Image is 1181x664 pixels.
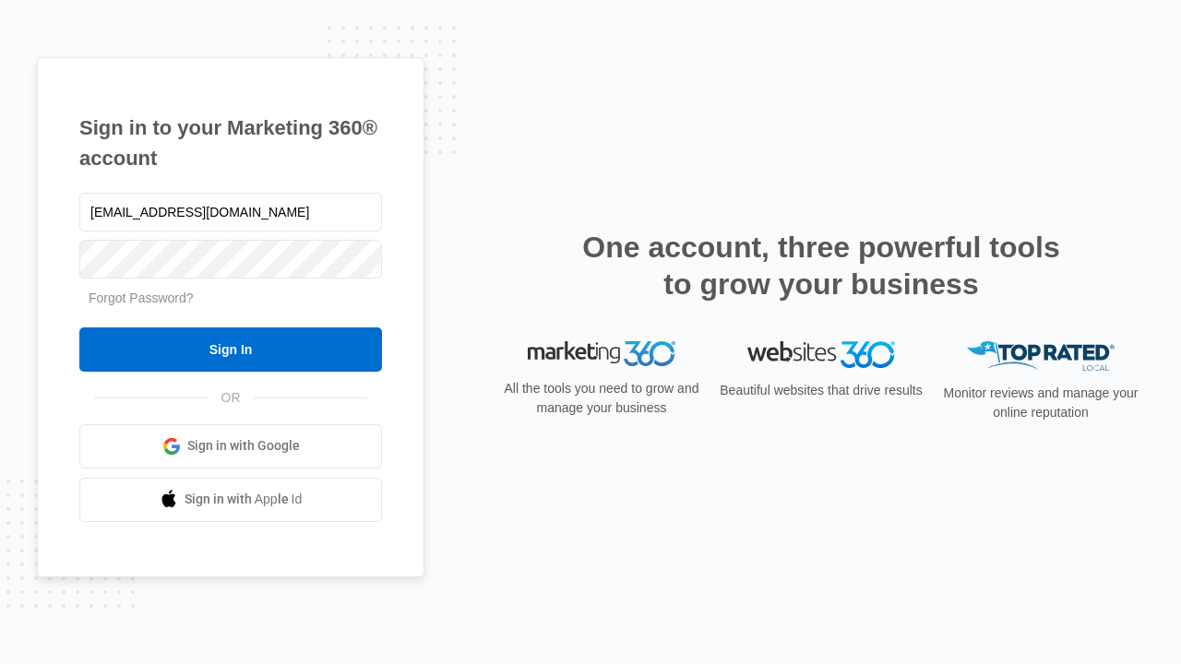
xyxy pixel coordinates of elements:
[79,113,382,173] h1: Sign in to your Marketing 360® account
[937,384,1144,422] p: Monitor reviews and manage your online reputation
[967,341,1115,372] img: Top Rated Local
[79,327,382,372] input: Sign In
[747,341,895,368] img: Websites 360
[718,381,925,400] p: Beautiful websites that drive results
[498,379,705,418] p: All the tools you need to grow and manage your business
[79,424,382,468] a: Sign in with Google
[577,229,1066,302] h2: One account, three powerful tools to grow your business
[79,193,382,231] input: Email
[185,490,303,509] span: Sign in with Apple Id
[187,436,300,456] span: Sign in with Google
[209,388,254,408] span: OR
[528,341,675,367] img: Marketing 360
[89,290,194,305] a: Forgot Password?
[79,478,382,522] a: Sign in with Apple Id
